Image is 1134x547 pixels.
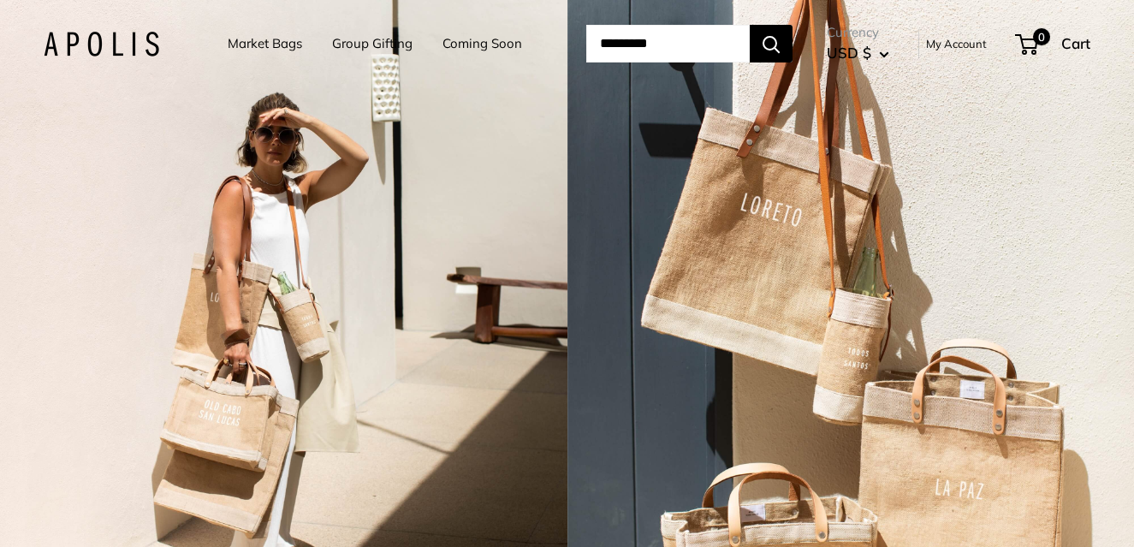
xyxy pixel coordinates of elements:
button: USD $ [827,39,889,67]
button: Search [750,25,793,62]
span: USD $ [827,44,871,62]
a: Market Bags [228,32,302,56]
a: 0 Cart [1017,30,1090,57]
input: Search... [586,25,750,62]
a: Coming Soon [442,32,522,56]
img: Apolis [44,32,159,56]
a: Group Gifting [332,32,413,56]
a: My Account [926,33,987,54]
span: 0 [1033,28,1050,45]
span: Currency [827,21,889,45]
span: Cart [1061,34,1090,52]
